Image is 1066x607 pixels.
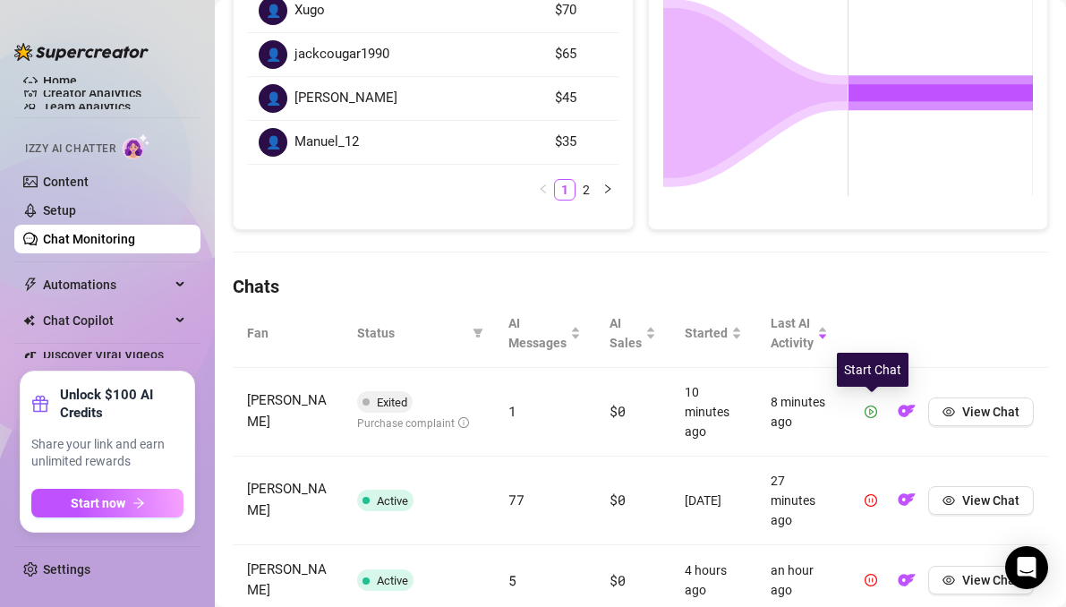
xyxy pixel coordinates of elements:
[247,561,327,599] span: [PERSON_NAME]
[43,347,164,362] a: Discover Viral Videos
[132,497,145,509] span: arrow-right
[23,278,38,292] span: thunderbolt
[23,314,35,327] img: Chat Copilot
[377,396,407,409] span: Exited
[554,179,576,201] li: 1
[294,88,397,109] span: [PERSON_NAME]
[473,328,483,338] span: filter
[962,405,1019,419] span: View Chat
[123,133,150,159] img: AI Chatter
[837,353,908,387] div: Start Chat
[43,73,77,88] a: Home
[43,79,186,107] a: Creator Analytics
[294,132,359,153] span: Manuel_12
[469,320,487,346] span: filter
[357,417,469,430] span: Purchase complaint
[259,128,287,157] div: 👤
[294,44,389,65] span: jackcougar1990
[685,323,728,343] span: Started
[247,481,327,518] span: [PERSON_NAME]
[555,180,575,200] a: 1
[533,179,554,201] li: Previous Page
[892,497,921,511] a: OF
[595,299,670,368] th: AI Sales
[357,323,465,343] span: Status
[892,398,921,426] button: OF
[377,494,408,508] span: Active
[247,392,327,430] span: [PERSON_NAME]
[892,566,921,594] button: OF
[771,313,814,353] span: Last AI Activity
[576,180,596,200] a: 2
[610,491,625,509] span: $0
[942,494,955,507] span: eye
[865,494,877,507] span: pause-circle
[610,571,625,589] span: $0
[610,402,625,420] span: $0
[576,179,597,201] li: 2
[670,368,756,457] td: 10 minutes ago
[508,313,567,353] span: AI Messages
[533,179,554,201] button: left
[670,299,756,368] th: Started
[43,562,90,577] a: Settings
[508,571,516,589] span: 5
[928,398,1034,426] button: View Chat
[43,175,89,189] a: Content
[233,274,1048,299] h4: Chats
[610,313,642,353] span: AI Sales
[892,408,921,423] a: OF
[60,386,183,422] strong: Unlock $100 AI Credits
[43,99,131,114] a: Team Analytics
[458,417,469,428] span: info-circle
[538,184,549,194] span: left
[942,406,955,418] span: eye
[865,406,877,418] span: play-circle
[597,179,618,201] button: right
[898,571,916,589] img: OF
[892,577,921,592] a: OF
[31,436,183,471] span: Share your link and earn unlimited rewards
[892,486,921,515] button: OF
[555,88,608,109] article: $45
[928,486,1034,515] button: View Chat
[377,574,408,587] span: Active
[233,299,343,368] th: Fan
[670,457,756,545] td: [DATE]
[602,184,613,194] span: right
[25,141,115,158] span: Izzy AI Chatter
[597,179,618,201] li: Next Page
[865,574,877,586] span: pause-circle
[555,44,608,65] article: $65
[43,306,170,335] span: Chat Copilot
[898,491,916,509] img: OF
[756,368,842,457] td: 8 minutes ago
[962,573,1019,587] span: View Chat
[43,232,135,246] a: Chat Monitoring
[898,402,916,420] img: OF
[555,132,608,153] article: $35
[1005,546,1048,589] div: Open Intercom Messenger
[259,84,287,113] div: 👤
[962,493,1019,508] span: View Chat
[43,270,170,299] span: Automations
[43,203,76,218] a: Setup
[928,566,1034,594] button: View Chat
[31,489,183,517] button: Start nowarrow-right
[71,496,125,510] span: Start now
[508,491,524,509] span: 77
[756,457,842,545] td: 27 minutes ago
[494,299,595,368] th: AI Messages
[942,574,955,586] span: eye
[31,395,49,413] span: gift
[259,40,287,69] div: 👤
[508,402,516,420] span: 1
[756,299,842,368] th: Last AI Activity
[14,43,149,61] img: logo-BBDzfeDw.svg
